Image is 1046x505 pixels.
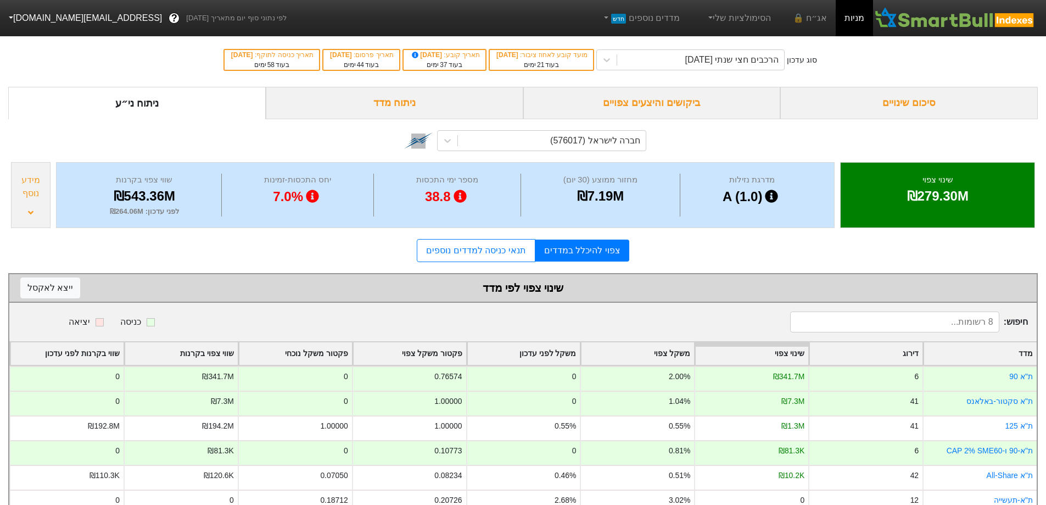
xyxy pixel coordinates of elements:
[239,342,352,365] div: Toggle SortBy
[171,11,177,26] span: ?
[329,50,394,60] div: תאריך פרסום :
[773,371,804,382] div: ₪341.7M
[115,371,120,382] div: 0
[496,51,520,59] span: [DATE]
[535,240,629,262] a: צפוי להיכלל במדדים
[572,371,577,382] div: 0
[779,470,804,481] div: ₪10.2K
[910,470,919,481] div: 42
[417,239,535,262] a: תנאי כניסה למדדים נוספים
[320,420,348,432] div: 1.00000
[669,470,690,481] div: 0.51%
[266,87,523,119] div: ניתוח מדד
[434,396,462,407] div: 1.00000
[320,470,348,481] div: 0.07050
[440,61,447,69] span: 37
[434,445,462,457] div: 0.10773
[410,51,444,59] span: [DATE]
[208,445,233,457] div: ₪81.3K
[377,186,518,207] div: 38.8
[230,60,314,70] div: בעוד ימים
[683,174,820,186] div: מדרגת נזילות
[344,445,348,457] div: 0
[434,470,462,481] div: 0.08234
[70,174,219,186] div: שווי צפוי בקרנות
[854,186,1021,206] div: ₪279.30M
[790,312,1028,332] span: חיפוש :
[90,470,120,481] div: ₪110.3K
[524,174,677,186] div: מחזור ממוצע (30 יום)
[357,61,364,69] span: 44
[10,342,124,365] div: Toggle SortBy
[70,186,219,206] div: ₪543.36M
[115,445,120,457] div: 0
[377,174,518,186] div: מספר ימי התכסות
[555,420,576,432] div: 0.55%
[14,174,47,200] div: מידע נוסף
[329,60,394,70] div: בעוד ימים
[523,87,781,119] div: ביקושים והיצעים צפויים
[1009,372,1033,381] a: ת''א 90
[550,134,640,147] div: חברה לישראל (576017)
[202,371,233,382] div: ₪341.7M
[8,87,266,119] div: ניתוח ני״ע
[781,420,804,432] div: ₪1.3M
[910,420,919,432] div: 41
[120,315,141,329] div: כניסה
[225,174,371,186] div: יחס התכסות-זמינות
[910,396,919,407] div: 41
[611,14,626,24] span: חדש
[495,50,588,60] div: מועד קובע לאחוז ציבור :
[669,420,690,432] div: 0.55%
[231,51,255,59] span: [DATE]
[353,342,466,365] div: Toggle SortBy
[115,396,120,407] div: 0
[914,371,919,382] div: 6
[669,371,690,382] div: 2.00%
[125,342,238,365] div: Toggle SortBy
[202,420,233,432] div: ₪194.2M
[987,471,1033,480] a: ת''א All-Share
[225,186,371,207] div: 7.0%
[70,206,219,217] div: לפני עדכון : ₪264.06M
[994,496,1033,504] a: ת''א-תעשייה
[873,7,1037,29] img: SmartBull
[924,342,1037,365] div: Toggle SortBy
[330,51,354,59] span: [DATE]
[404,126,433,155] img: tase link
[854,174,1021,186] div: שינוי צפוי
[204,470,234,481] div: ₪120.6K
[20,280,1026,296] div: שינוי צפוי לפי מדד
[434,371,462,382] div: 0.76574
[597,7,684,29] a: מדדים נוספיםחדש
[230,50,314,60] div: תאריך כניסה לתוקף :
[683,186,820,207] div: A (1.0)
[947,446,1033,455] a: ת"א-90 ו-CAP 2% SME60
[572,396,577,407] div: 0
[211,396,234,407] div: ₪7.3M
[20,278,80,298] button: ייצא לאקסל
[88,420,119,432] div: ₪192.8M
[344,396,348,407] div: 0
[537,61,544,69] span: 21
[581,342,694,365] div: Toggle SortBy
[914,445,919,457] div: 6
[267,61,275,69] span: 58
[555,470,576,481] div: 0.46%
[344,371,348,382] div: 0
[524,186,677,206] div: ₪7.19M
[467,342,580,365] div: Toggle SortBy
[409,60,480,70] div: בעוד ימים
[434,420,462,432] div: 1.00000
[702,7,775,29] a: הסימולציות שלי
[695,342,808,365] div: Toggle SortBy
[572,445,577,457] div: 0
[685,53,779,66] div: הרכבים חצי שנתי [DATE]
[781,396,804,407] div: ₪7.3M
[669,396,690,407] div: 1.04%
[787,54,817,66] div: סוג עדכון
[1005,421,1033,430] a: ת''א 125
[809,342,922,365] div: Toggle SortBy
[780,87,1038,119] div: סיכום שינויים
[966,397,1033,406] a: ת''א סקטור-באלאנס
